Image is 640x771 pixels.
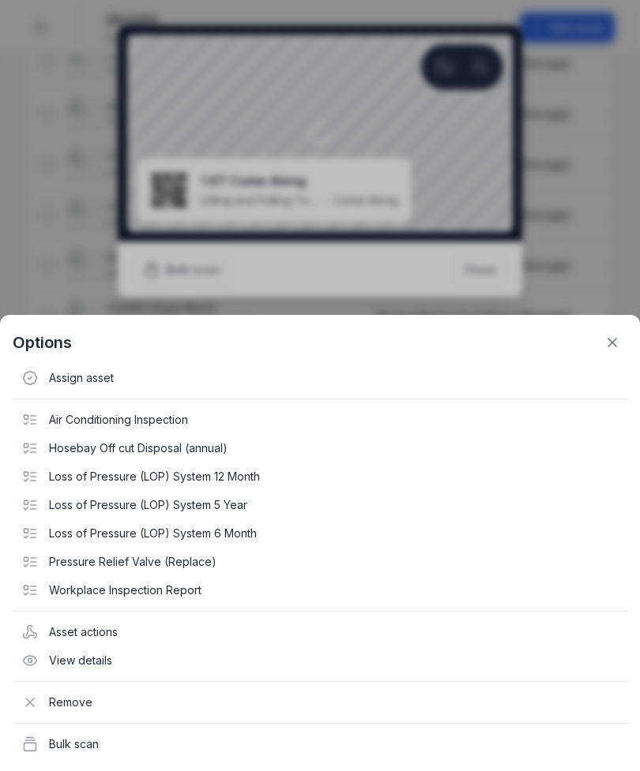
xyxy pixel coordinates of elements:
div: Air Conditioning Inspection [13,406,627,434]
div: Asset actions [13,618,627,646]
strong: Options [13,331,72,354]
div: Assign asset [13,364,627,392]
div: Hosebay Off cut Disposal (annual) [13,434,627,462]
div: Loss of Pressure (LOP) System 12 Month [13,462,627,491]
div: Bulk scan [13,730,627,758]
div: Remove [13,688,627,717]
div: Workplace Inspection Report [13,576,627,604]
div: Pressure Relief Valve (Replace) [13,548,627,576]
div: Loss of Pressure (LOP) System 5 Year [13,491,627,519]
div: Loss of Pressure (LOP) System 6 Month [13,519,627,548]
div: View details [13,646,627,675]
